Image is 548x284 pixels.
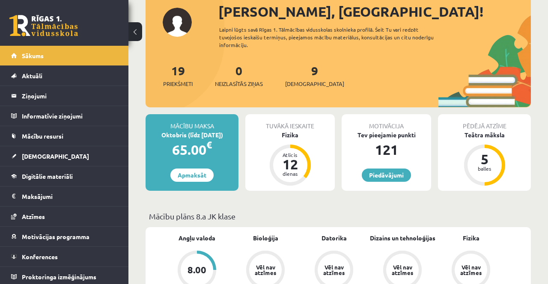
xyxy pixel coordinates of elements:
div: Fizika [245,130,335,139]
div: Tev pieejamie punkti [342,130,431,139]
a: Mācību resursi [11,126,118,146]
div: dienas [277,171,303,176]
p: Mācību plāns 8.a JK klase [149,210,527,222]
div: [PERSON_NAME], [GEOGRAPHIC_DATA]! [218,1,531,22]
div: Vēl nav atzīmes [459,264,483,275]
a: Motivācijas programma [11,227,118,246]
a: Aktuāli [11,66,118,86]
div: Tuvākā ieskaite [245,114,335,130]
a: Fizika [463,234,479,243]
span: [DEMOGRAPHIC_DATA] [285,80,344,88]
legend: Informatīvie ziņojumi [22,106,118,126]
div: 121 [342,139,431,160]
a: Datorika [322,234,347,243]
span: Atzīmes [22,213,45,220]
span: Priekšmeti [163,80,193,88]
span: Aktuāli [22,72,42,80]
div: 12 [277,157,303,171]
a: Piedāvājumi [362,169,411,182]
a: 0Neizlasītās ziņas [215,63,263,88]
a: Fizika Atlicis 12 dienas [245,130,335,187]
a: 9[DEMOGRAPHIC_DATA] [285,63,344,88]
span: Konferences [22,253,58,260]
span: Motivācijas programma [22,233,89,240]
div: Motivācija [342,114,431,130]
div: 65.00 [146,139,238,160]
div: Laipni lūgts savā Rīgas 1. Tālmācības vidusskolas skolnieka profilā. Šeit Tu vari redzēt tuvojošo... [219,26,450,49]
a: Atzīmes [11,207,118,226]
span: Neizlasītās ziņas [215,80,263,88]
a: Sākums [11,46,118,65]
div: 8.00 [188,265,206,275]
legend: Maksājumi [22,186,118,206]
div: Mācību maksa [146,114,238,130]
div: Pēdējā atzīme [438,114,531,130]
a: Teātra māksla 5 balles [438,130,531,187]
div: Teātra māksla [438,130,531,139]
a: Apmaksāt [170,169,214,182]
div: Vēl nav atzīmes [253,264,277,275]
a: Maksājumi [11,186,118,206]
legend: Ziņojumi [22,86,118,106]
div: Atlicis [277,152,303,157]
a: Bioloģija [253,234,278,243]
span: Mācību resursi [22,132,63,140]
a: Konferences [11,247,118,266]
a: Ziņojumi [11,86,118,106]
a: Dizains un tehnoloģijas [370,234,435,243]
div: Oktobris (līdz [DATE]) [146,130,238,139]
span: Sākums [22,52,44,59]
div: 5 [472,152,497,166]
span: Digitālie materiāli [22,172,73,180]
div: balles [472,166,497,171]
a: 19Priekšmeti [163,63,193,88]
span: Proktoringa izmēģinājums [22,273,96,281]
a: Rīgas 1. Tālmācības vidusskola [9,15,78,36]
a: Informatīvie ziņojumi [11,106,118,126]
a: Digitālie materiāli [11,166,118,186]
span: € [206,139,212,151]
span: [DEMOGRAPHIC_DATA] [22,152,89,160]
div: Vēl nav atzīmes [390,264,414,275]
div: Vēl nav atzīmes [322,264,346,275]
a: Angļu valoda [179,234,215,243]
a: [DEMOGRAPHIC_DATA] [11,146,118,166]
